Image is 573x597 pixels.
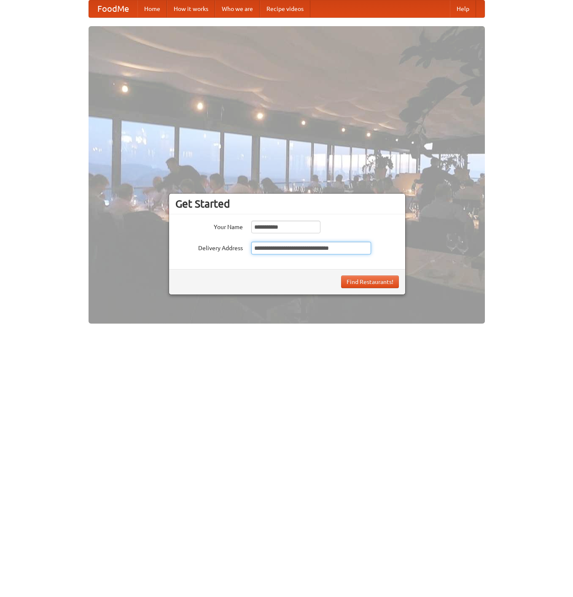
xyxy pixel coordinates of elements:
a: Recipe videos [260,0,310,17]
label: Your Name [175,221,243,231]
a: How it works [167,0,215,17]
a: FoodMe [89,0,137,17]
h3: Get Started [175,197,399,210]
label: Delivery Address [175,242,243,252]
a: Who we are [215,0,260,17]
a: Help [450,0,476,17]
button: Find Restaurants! [341,276,399,288]
a: Home [137,0,167,17]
